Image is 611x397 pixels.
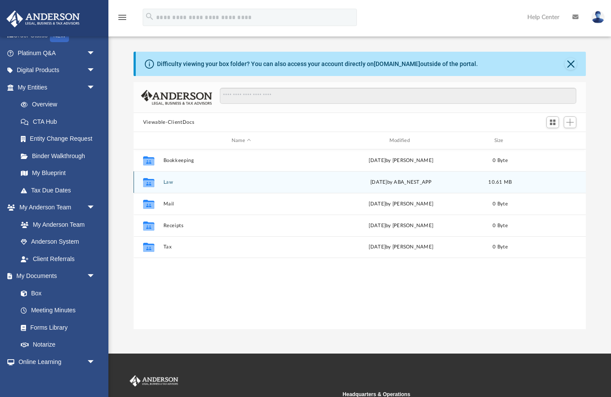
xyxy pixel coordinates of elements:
[323,200,479,208] div: [DATE] by [PERSON_NAME]
[6,79,108,96] a: My Entitiesarrow_drop_down
[4,10,82,27] img: Anderson Advisors Platinum Portal
[493,202,508,206] span: 0 Byte
[12,216,100,233] a: My Anderson Team
[6,44,108,62] a: Platinum Q&Aarrow_drop_down
[163,179,319,185] button: Law
[12,233,104,251] a: Anderson System
[323,222,479,230] div: [DATE] by [PERSON_NAME]
[128,375,180,387] img: Anderson Advisors Platinum Portal
[488,180,512,185] span: 10.61 MB
[565,58,577,70] button: Close
[12,336,104,354] a: Notarize
[12,165,104,182] a: My Blueprint
[163,158,319,163] button: Bookkeeping
[6,199,104,216] a: My Anderson Teamarrow_drop_down
[521,137,582,145] div: id
[12,147,108,165] a: Binder Walkthrough
[157,60,478,69] div: Difficulty viewing your box folder? You can also access your account directly on outside of the p...
[12,285,100,302] a: Box
[323,157,479,165] div: [DATE] by [PERSON_NAME]
[483,137,517,145] div: Size
[163,223,319,228] button: Receipts
[87,44,104,62] span: arrow_drop_down
[374,60,420,67] a: [DOMAIN_NAME]
[546,116,559,129] button: Switch to Grid View
[6,62,108,79] a: Digital Productsarrow_drop_down
[87,62,104,79] span: arrow_drop_down
[12,113,108,130] a: CTA Hub
[323,179,479,186] div: [DATE] by ABA_NEST_APP
[87,353,104,371] span: arrow_drop_down
[493,245,508,249] span: 0 Byte
[163,201,319,207] button: Mail
[12,250,104,268] a: Client Referrals
[591,11,604,23] img: User Pic
[323,243,479,251] div: [DATE] by [PERSON_NAME]
[145,12,154,21] i: search
[493,223,508,228] span: 0 Byte
[493,158,508,163] span: 0 Byte
[87,79,104,96] span: arrow_drop_down
[117,17,127,23] a: menu
[564,116,577,129] button: Add
[143,119,194,126] button: Viewable-ClientDocs
[163,244,319,250] button: Tax
[12,319,100,336] a: Forms Library
[117,12,127,23] i: menu
[6,268,104,285] a: My Documentsarrow_drop_down
[137,137,159,145] div: id
[12,96,108,113] a: Overview
[12,302,104,319] a: Meeting Minutes
[12,130,108,148] a: Entity Change Request
[6,353,104,371] a: Online Learningarrow_drop_down
[12,182,108,199] a: Tax Due Dates
[323,137,479,145] div: Modified
[87,199,104,217] span: arrow_drop_down
[87,268,104,285] span: arrow_drop_down
[220,88,576,104] input: Search files and folders
[163,137,319,145] div: Name
[134,149,586,330] div: grid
